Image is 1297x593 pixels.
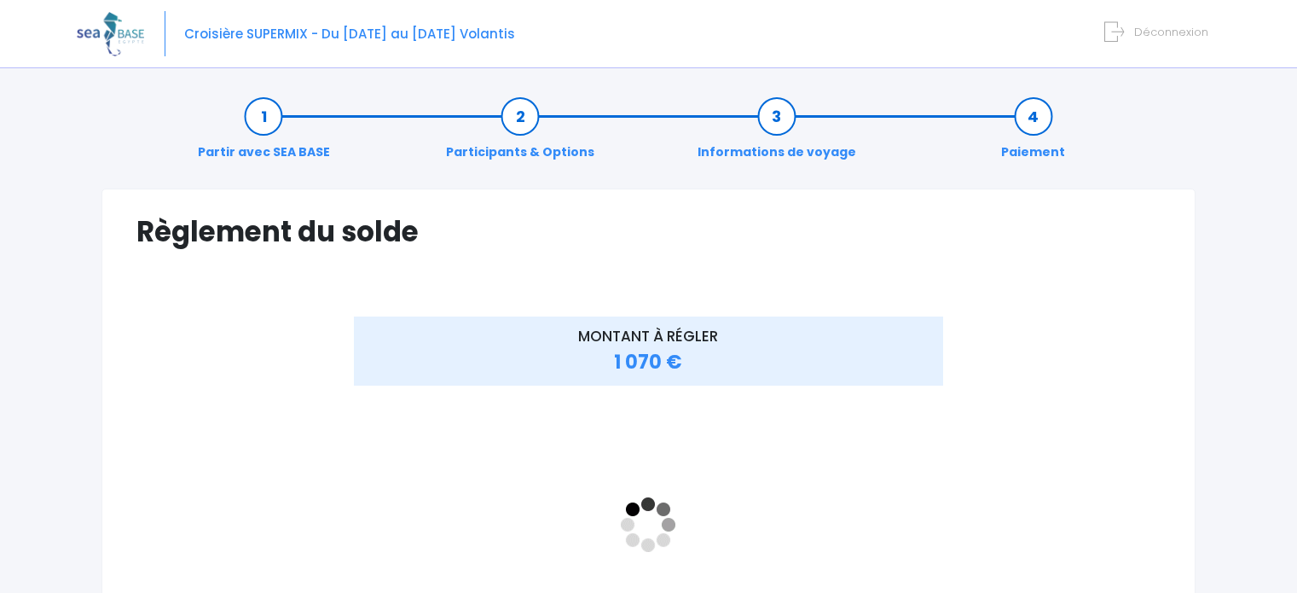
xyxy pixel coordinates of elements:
[437,108,603,161] a: Participants & Options
[689,108,865,161] a: Informations de voyage
[614,349,682,375] span: 1 070 €
[189,108,339,161] a: Partir avec SEA BASE
[578,326,718,346] span: MONTANT À RÉGLER
[1134,24,1208,40] span: Déconnexion
[136,215,1161,248] h1: Règlement du solde
[184,25,515,43] span: Croisière SUPERMIX - Du [DATE] au [DATE] Volantis
[993,108,1074,161] a: Paiement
